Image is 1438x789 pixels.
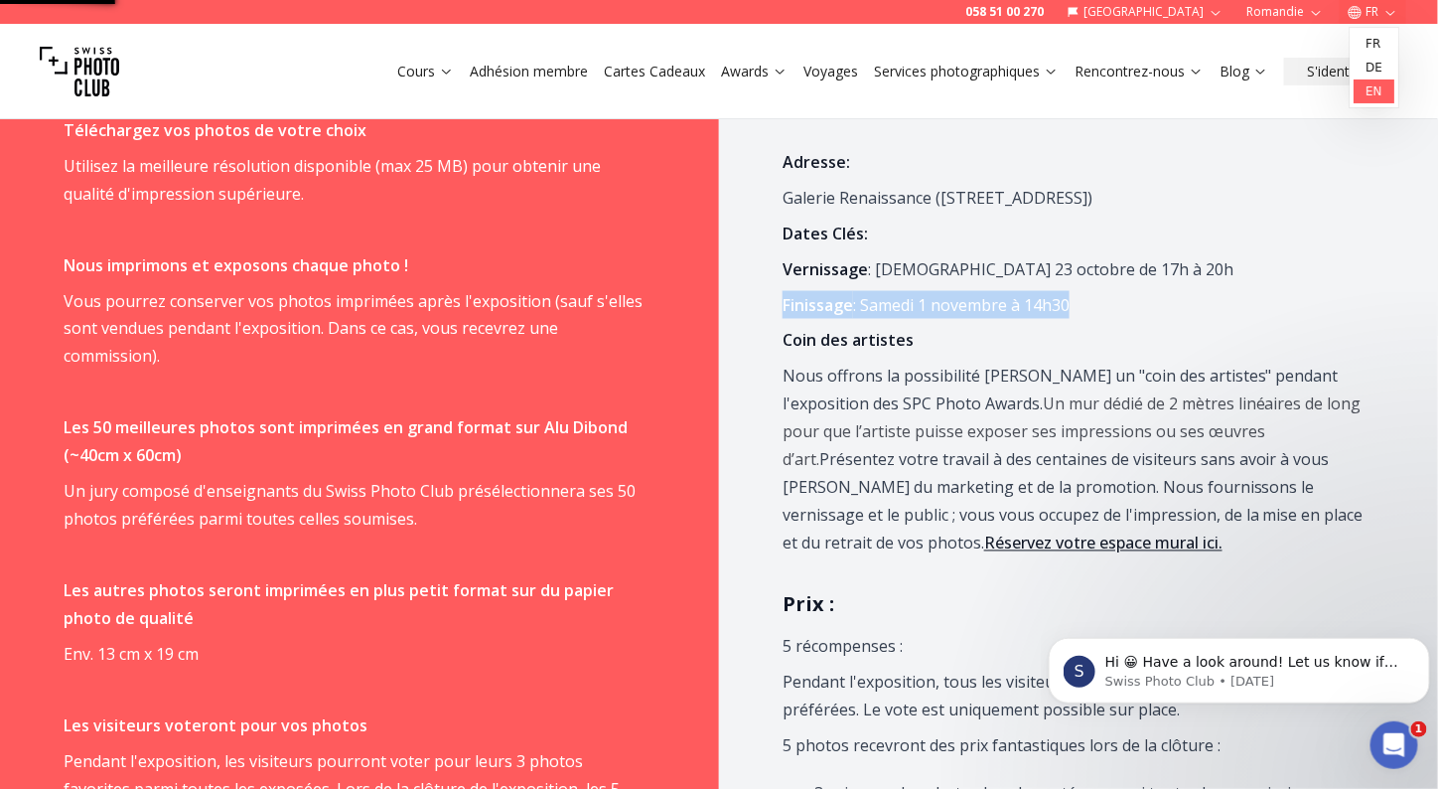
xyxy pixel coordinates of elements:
button: S'identifier [1284,58,1398,85]
a: Adhésion membre [470,62,588,81]
button: Cartes Cadeaux [596,58,713,85]
span: Un mur dédié de 2 mètres linéaires de long pour que l’artiste puisse exposer ses impressions ou s... [783,394,1362,471]
p: Env. 13 cm x 19 cm [64,641,645,669]
strong: Les 50 meilleures photos sont imprimées en grand format sur Alu Dibond (~40cm x 60cm) [64,417,628,467]
a: en [1354,79,1394,103]
button: Adhésion membre [462,58,596,85]
div: FR [1350,28,1398,107]
button: Cours [389,58,462,85]
iframe: Intercom live chat [1370,721,1418,769]
a: Réservez votre espace mural ici. [984,533,1222,554]
a: Cours [397,62,454,81]
button: Voyages [795,58,866,85]
p: Pendant l'exposition, tous les visiteurs peuvent voter pour leurs 3 photos préférées. Le vote est... [783,669,1364,724]
a: Rencontrez-nous [1075,62,1204,81]
a: Cartes Cadeaux [604,62,705,81]
a: Blog [1220,62,1268,81]
strong: Dates Clés: [783,223,868,244]
span: 1 [1411,721,1427,737]
button: Services photographiques [866,58,1067,85]
button: Awards [713,58,795,85]
strong: Les visiteurs voteront pour vos photos [64,715,367,737]
strong: Nous imprimons et exposons chaque photo ! [64,254,408,276]
a: 058 51 00 270 [965,4,1044,20]
a: Services photographiques [874,62,1059,81]
p: : Samedi 1 novembre à 14h30 [783,291,1364,319]
p: Galerie Renaissance ([STREET_ADDRESS]) [783,184,1364,212]
strong: Coin des artistes [783,330,914,352]
a: Awards [721,62,788,81]
a: fr [1354,32,1394,56]
iframe: Intercom notifications message [1041,596,1438,735]
p: 5 photos recevront des prix fantastiques lors de la clôture : [783,732,1364,760]
strong: Prix : [783,591,834,618]
a: de [1354,56,1394,79]
button: Rencontrez-nous [1067,58,1212,85]
strong: Finissage [783,294,853,316]
p: 5 récompenses : [783,633,1364,661]
p: : [DEMOGRAPHIC_DATA] 23 octobre de 17h à 20h [783,255,1364,283]
p: Nous offrons la possibilité [PERSON_NAME] un "coin des artistes" pendant l'exposition des SPC Pho... [783,363,1364,557]
strong: Adresse: [783,151,850,173]
p: Vous pourrez conserver vos photos imprimées après l'exposition (sauf s'elles sont vendues pendant... [64,287,645,371]
p: Un jury composé d'enseignants du Swiss Photo Club présélectionnera ses 50 photos préférées parmi ... [64,478,645,534]
p: Utilisez la meilleure résolution disponible (max 25 MB) pour obtenir une qualité d'impression sup... [64,152,645,208]
img: Swiss photo club [40,32,119,111]
strong: Téléchargez vos photos de votre choix [64,119,366,141]
strong: Vernissage [783,258,868,280]
button: Blog [1212,58,1276,85]
strong: Les autres photos seront imprimées en plus petit format sur du papier photo de qualité [64,580,614,630]
a: Voyages [803,62,858,81]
